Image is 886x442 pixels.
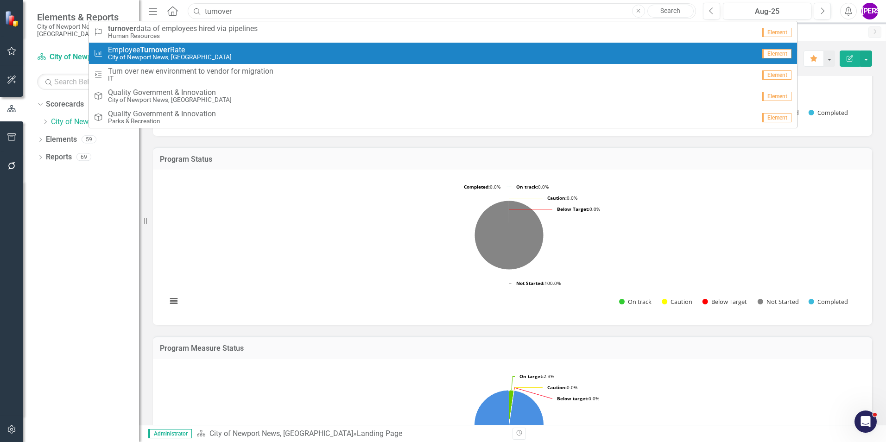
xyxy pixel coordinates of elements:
[762,28,791,37] span: Element
[140,45,170,54] strong: Turnover
[108,25,258,33] span: data of employees hired via pipelines
[809,297,848,306] button: Show Completed
[46,152,72,163] a: Reports
[108,75,273,82] small: IT
[196,429,506,439] div: »
[89,43,797,64] a: EmployeeTurnoverRateCity of Newport News, [GEOGRAPHIC_DATA]Element
[357,429,402,438] div: Landing Page
[46,99,84,110] a: Scorecards
[547,384,577,391] text: 0.0%
[762,113,791,122] span: Element
[108,88,232,97] span: Quality Government & Innovation
[108,96,232,103] small: City of Newport News, [GEOGRAPHIC_DATA]
[557,206,589,212] tspan: Below Target:
[464,183,500,190] text: 0.0%
[662,297,692,306] button: Show Caution
[516,183,549,190] text: 0.0%
[89,107,797,128] a: Quality Government & InnovationParks & RecreationElement
[89,21,797,43] a: data of employees hired via pipelinesHuman ResourcesElement
[809,108,848,117] button: Show Completed
[37,12,130,23] span: Elements & Reports
[108,118,216,125] small: Parks & Recreation
[762,70,791,80] span: Element
[76,153,91,161] div: 69
[647,5,694,18] a: Search
[516,183,538,190] tspan: On track:
[108,46,232,54] span: Employee Rate
[37,74,130,90] input: Search Below...
[162,177,863,316] div: Chart. Highcharts interactive chart.
[108,54,232,61] small: City of Newport News, [GEOGRAPHIC_DATA]
[108,32,258,39] small: Human Resources
[861,3,878,19] button: [PERSON_NAME]
[726,6,808,17] div: Aug-25
[148,429,192,438] span: Administrator
[160,344,865,353] h3: Program Measure Status
[547,195,577,201] text: 0.0%
[516,280,561,286] text: 100.0%
[37,23,130,38] small: City of Newport News, [GEOGRAPHIC_DATA]
[547,384,567,391] tspan: Caution:
[702,297,747,306] button: Show Below Target
[547,195,567,201] tspan: Caution:
[167,295,180,308] button: View chart menu, Chart
[723,3,811,19] button: Aug-25
[160,155,865,164] h3: Program Status
[89,85,797,107] a: Quality Government & InnovationCity of Newport News, [GEOGRAPHIC_DATA]Element
[758,297,798,306] button: Show Not Started
[557,206,600,212] text: 0.0%
[108,110,216,118] span: Quality Government & Innovation
[464,183,490,190] tspan: Completed:
[854,410,877,433] iframe: Intercom live chat
[82,136,96,144] div: 59
[209,429,353,438] a: City of Newport News, [GEOGRAPHIC_DATA]
[509,391,514,425] path: Below target, 0.
[557,395,599,402] text: 0.0%
[51,117,139,127] a: City of Newport News, [GEOGRAPHIC_DATA]
[619,297,652,306] button: Show On track
[519,373,544,379] tspan: On target:
[5,10,21,26] img: ClearPoint Strategy
[162,177,856,316] svg: Interactive chart
[46,134,77,145] a: Elements
[762,49,791,58] span: Element
[516,280,544,286] tspan: Not Started:
[475,201,544,270] path: Not Started, 115.
[108,67,273,76] span: Turn over new environment to vendor for migration
[766,297,799,306] text: Not Started
[766,108,799,117] text: Not Started
[762,92,791,101] span: Element
[557,395,589,402] tspan: Below target:
[519,373,554,379] text: 2.3%
[37,52,130,63] a: City of Newport News, [GEOGRAPHIC_DATA]
[188,3,696,19] input: Search ClearPoint...
[89,64,797,85] a: Turn over new environment to vendor for migrationITElement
